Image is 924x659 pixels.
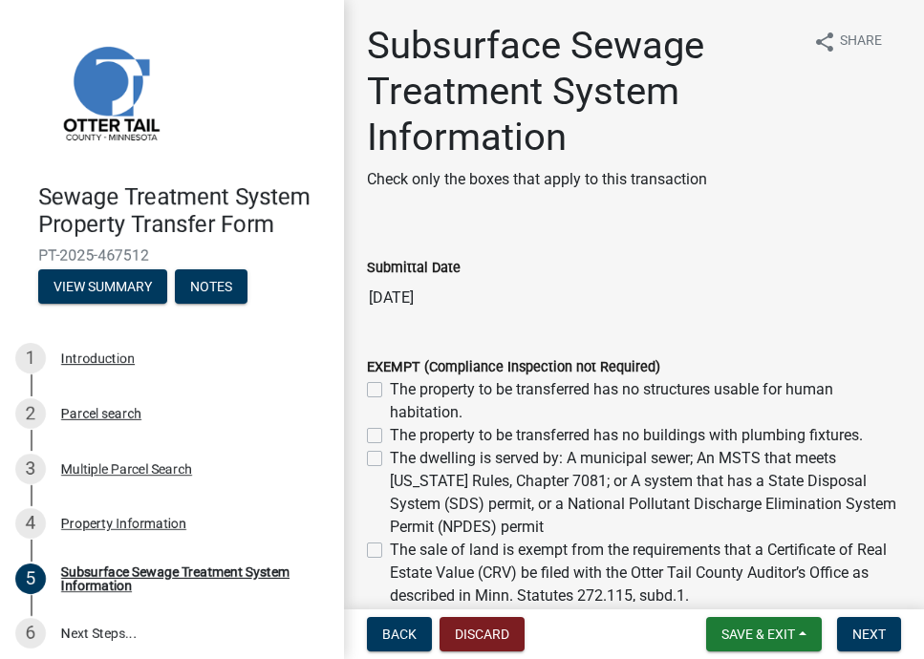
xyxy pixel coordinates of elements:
wm-modal-confirm: Summary [38,280,167,295]
label: The property to be transferred has no structures usable for human habitation. [390,378,901,424]
label: The dwelling is served by: A municipal sewer; An MSTS that meets [US_STATE] Rules, Chapter 7081; ... [390,447,901,539]
label: The sale of land is exempt from the requirements that a Certificate of Real Estate Value (CRV) be... [390,539,901,607]
i: share [813,31,836,53]
img: Otter Tail County, Minnesota [38,20,182,163]
h4: Sewage Treatment System Property Transfer Form [38,183,329,239]
span: Back [382,627,417,642]
div: Subsurface Sewage Treatment System Information [61,565,313,592]
button: Next [837,617,901,651]
wm-modal-confirm: Notes [175,280,247,295]
span: Next [852,627,886,642]
div: 4 [15,508,46,539]
div: Introduction [61,351,135,365]
div: Property Information [61,517,186,530]
button: Discard [440,617,525,651]
label: EXEMPT (Compliance Inspection not Required) [367,361,660,374]
p: Check only the boxes that apply to this transaction [367,168,798,191]
div: 1 [15,343,46,373]
span: PT-2025-467512 [38,246,306,265]
div: 2 [15,398,46,429]
button: Back [367,617,432,651]
div: Multiple Parcel Search [61,462,192,476]
h1: Subsurface Sewage Treatment System Information [367,23,798,160]
button: Save & Exit [706,617,822,651]
span: Share [840,31,882,53]
div: 6 [15,618,46,648]
button: shareShare [798,23,897,60]
label: The property to be transferred has no buildings with plumbing fixtures. [390,424,863,447]
div: 3 [15,454,46,484]
div: 5 [15,563,46,594]
button: Notes [175,269,247,304]
div: Parcel search [61,407,141,420]
button: View Summary [38,269,167,304]
label: Submittal Date [367,262,461,275]
span: Save & Exit [721,627,795,642]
